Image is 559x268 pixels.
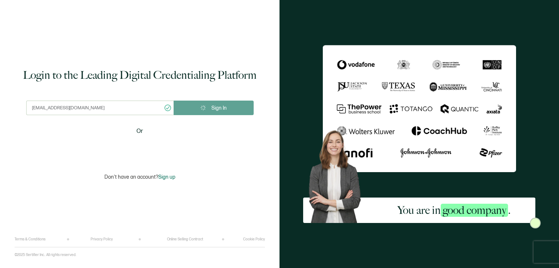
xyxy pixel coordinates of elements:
a: Terms & Conditions [15,237,45,241]
p: ©2025 Sertifier Inc.. All rights reserved. [15,253,76,257]
span: good company [441,204,508,217]
a: Privacy Policy [91,237,113,241]
iframe: Sign in with Google Button [94,141,185,157]
a: Cookie Policy [243,237,265,241]
p: Don't have an account? [104,174,175,180]
a: Online Selling Contract [167,237,203,241]
h1: Login to the Leading Digital Credentialing Platform [23,68,257,82]
span: Sign up [158,174,175,180]
img: Sertifier Login - You are in <span class="strong-h">good company</span>. Hero [303,126,373,223]
img: Sertifier Login - You are in <span class="strong-h">good company</span>. [323,45,516,172]
h2: You are in . [397,203,511,218]
img: Sertifier Login [530,218,541,228]
input: Enter your work email address [26,101,174,115]
ion-icon: checkmark circle outline [164,104,172,112]
span: Or [136,127,143,136]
